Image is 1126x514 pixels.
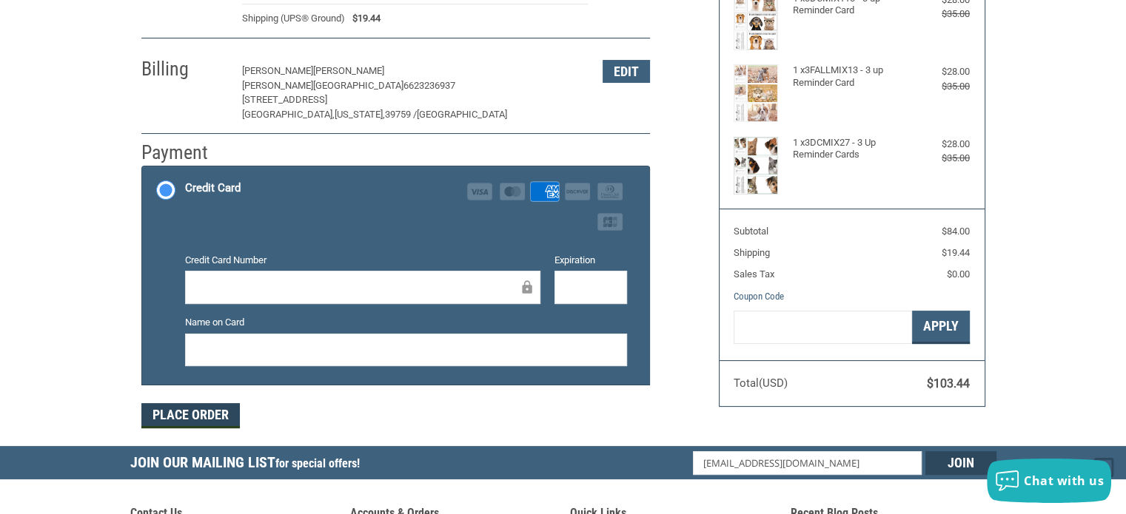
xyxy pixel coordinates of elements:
[603,60,650,83] button: Edit
[734,268,774,280] span: Sales Tax
[185,253,540,268] label: Credit Card Number
[1024,473,1104,489] span: Chat with us
[911,151,970,166] div: $35.00
[141,403,240,428] button: Place Order
[734,247,770,258] span: Shipping
[947,268,970,280] span: $0.00
[793,137,908,161] h4: 1 x 3DCMIX27 - 3 Up Reminder Cards
[911,79,970,94] div: $35.00
[734,376,788,390] span: Total (USD)
[185,176,241,200] div: Credit Card
[554,253,627,268] label: Expiration
[734,226,768,237] span: Subtotal
[793,64,908,89] h4: 1 x 3FALLMIX13 - 3 up Reminder Card
[242,109,335,120] span: [GEOGRAPHIC_DATA],
[335,109,385,120] span: [US_STATE],
[242,65,313,76] span: [PERSON_NAME]
[927,376,970,390] span: $103.44
[130,446,367,484] h5: Join Our Mailing List
[242,80,403,91] span: [PERSON_NAME][GEOGRAPHIC_DATA]
[734,311,912,344] input: Gift Certificate or Coupon Code
[987,459,1111,503] button: Chat with us
[925,451,996,475] input: Join
[403,80,455,91] span: 6623236937
[385,109,417,120] span: 39759 /
[942,247,970,258] span: $19.44
[734,291,784,302] a: Coupon Code
[911,7,970,21] div: $35.00
[242,94,327,105] span: [STREET_ADDRESS]
[185,315,627,330] label: Name on Card
[942,226,970,237] span: $84.00
[693,451,922,475] input: Email
[141,57,228,81] h2: Billing
[141,141,228,165] h2: Payment
[275,456,360,470] span: for special offers!
[345,11,381,26] span: $19.44
[911,64,970,79] div: $28.00
[912,311,970,344] button: Apply
[313,65,384,76] span: [PERSON_NAME]
[911,137,970,152] div: $28.00
[417,109,507,120] span: [GEOGRAPHIC_DATA]
[242,11,345,26] span: Shipping (UPS® Ground)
